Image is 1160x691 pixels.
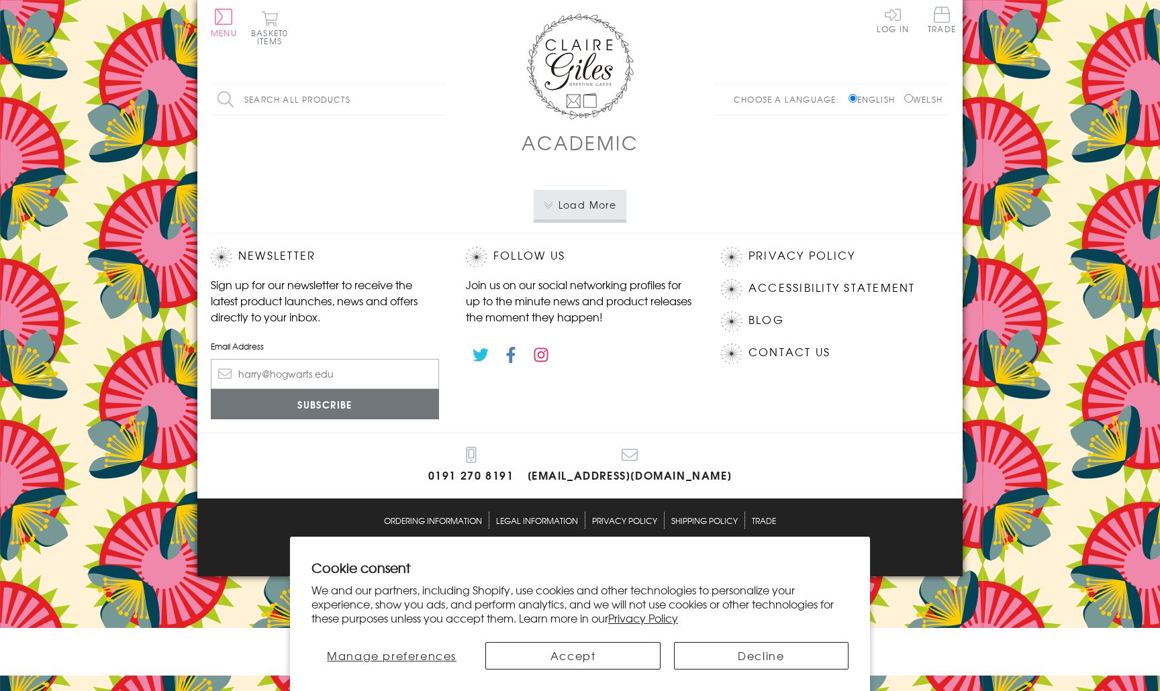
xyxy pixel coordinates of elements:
a: Trade [928,7,956,36]
span: 0 items [257,27,288,47]
input: Subscribe [211,389,439,419]
a: Privacy Policy [608,610,678,626]
input: Welsh [904,94,913,103]
span: Trade [928,7,956,33]
p: Join us on our social networking profiles for up to the minute news and product releases the mome... [466,276,694,325]
button: Load More [534,190,627,219]
a: Privacy Policy [592,512,657,529]
a: Blog [748,311,784,329]
input: Search all products [211,85,446,115]
span: Menu [211,27,237,39]
button: Manage preferences [311,642,472,670]
a: Log In [877,7,909,33]
img: Claire Giles Greetings Cards [526,13,634,119]
label: Email Address [211,340,439,352]
button: Decline [674,642,849,670]
a: Shipping Policy [671,512,738,529]
p: Sign up for our newsletter to receive the latest product launches, news and offers directly to yo... [211,276,439,325]
button: Basket0 items [251,11,288,45]
p: We and our partners, including Shopify, use cookies and other technologies to personalize your ex... [311,583,849,625]
a: Ordering Information [384,512,482,529]
a: 0191 270 8191 [428,447,514,485]
h2: Newsletter [211,247,439,267]
input: Search [432,85,446,115]
button: Accept [485,642,660,670]
p: Choose a language: [734,93,846,105]
a: Trade [752,512,776,529]
a: [EMAIL_ADDRESS][DOMAIN_NAME] [528,447,732,485]
span: Manage preferences [327,647,456,663]
a: Accessibility Statement [748,279,916,297]
a: Contact Us [748,343,830,362]
input: harry@hogwarts.edu [211,359,439,389]
label: English [849,93,902,105]
input: English [849,94,857,103]
h1: Academic [522,129,638,156]
label: Welsh [904,93,942,105]
h2: Follow Us [466,247,694,267]
p: © 2025 . [211,542,949,554]
button: Menu [211,9,237,37]
h2: Cookie consent [311,558,849,577]
a: Legal Information [496,512,578,529]
a: Privacy Policy [748,247,855,265]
